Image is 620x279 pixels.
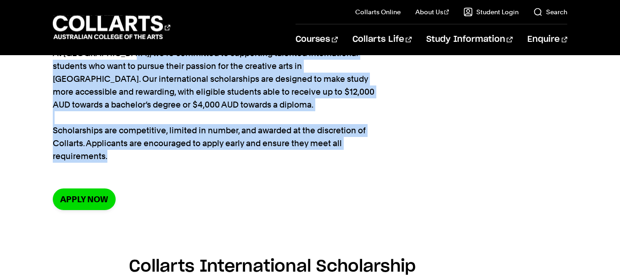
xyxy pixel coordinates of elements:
[533,7,567,17] a: Search
[464,7,519,17] a: Student Login
[352,24,412,55] a: Collarts Life
[415,7,449,17] a: About Us
[527,24,567,55] a: Enquire
[53,188,116,210] a: Apply now
[53,47,388,163] p: At [GEOGRAPHIC_DATA], we’re committed to supporting talented international students who want to p...
[129,254,492,279] h4: Collarts International Scholarship
[426,24,513,55] a: Study Information
[53,14,170,40] div: Go to homepage
[355,7,401,17] a: Collarts Online
[296,24,337,55] a: Courses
